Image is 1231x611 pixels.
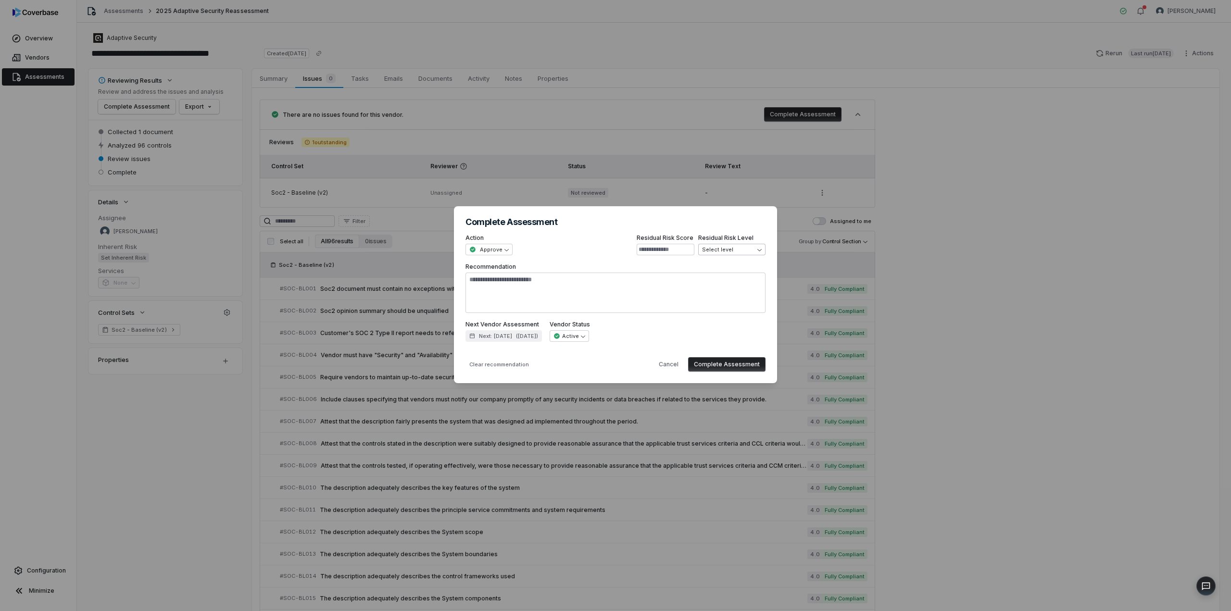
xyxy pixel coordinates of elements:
[516,333,538,340] span: ( [DATE] )
[637,234,694,242] label: Residual Risk Score
[465,273,766,313] textarea: Recommendation
[688,357,766,372] button: Complete Assessment
[465,321,542,328] label: Next Vendor Assessment
[465,330,542,342] button: Next: [DATE]([DATE])
[550,321,590,328] label: Vendor Status
[465,234,513,242] label: Action
[698,234,766,242] label: Residual Risk Level
[465,263,766,313] label: Recommendation
[653,357,684,372] button: Cancel
[465,359,533,370] button: Clear recommendation
[465,218,766,226] h2: Complete Assessment
[479,333,512,340] span: Next: [DATE]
